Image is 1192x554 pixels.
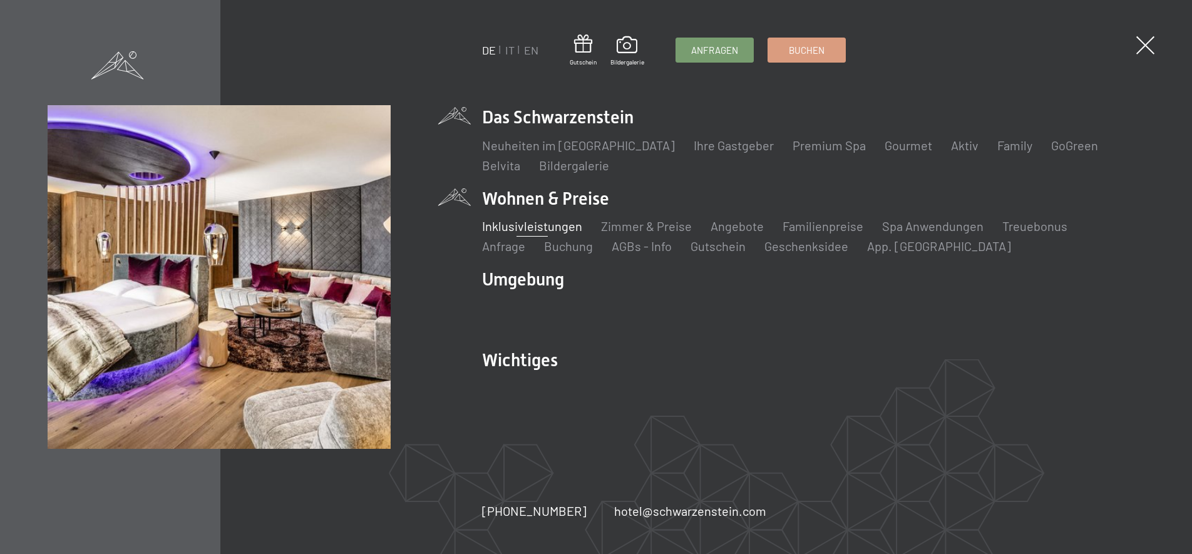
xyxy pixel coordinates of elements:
a: Familienpreise [783,218,863,233]
a: EN [524,43,538,57]
a: Spa Anwendungen [882,218,984,233]
a: Aktiv [951,138,979,153]
a: Bildergalerie [539,158,609,173]
a: Geschenksidee [764,239,848,254]
a: DE [482,43,496,57]
a: hotel@schwarzenstein.com [614,502,766,520]
span: Gutschein [570,58,597,66]
a: Belvita [482,158,520,173]
a: Inklusivleistungen [482,218,582,233]
a: Premium Spa [793,138,866,153]
a: Zimmer & Preise [601,218,692,233]
a: Gutschein [691,239,746,254]
a: Anfrage [482,239,525,254]
span: Bildergalerie [610,58,644,66]
a: [PHONE_NUMBER] [482,502,587,520]
a: Neuheiten im [GEOGRAPHIC_DATA] [482,138,675,153]
span: Buchen [789,44,825,57]
a: App. [GEOGRAPHIC_DATA] [867,239,1011,254]
a: Gutschein [570,34,597,66]
a: IT [505,43,515,57]
span: Anfragen [691,44,738,57]
a: Bildergalerie [610,36,644,66]
a: Ihre Gastgeber [694,138,774,153]
a: Buchen [768,38,845,62]
a: Buchung [544,239,593,254]
a: Family [997,138,1032,153]
a: Angebote [711,218,764,233]
a: GoGreen [1051,138,1098,153]
a: Treuebonus [1002,218,1067,233]
a: Anfragen [676,38,753,62]
a: Gourmet [885,138,932,153]
span: [PHONE_NUMBER] [482,503,587,518]
a: AGBs - Info [612,239,672,254]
